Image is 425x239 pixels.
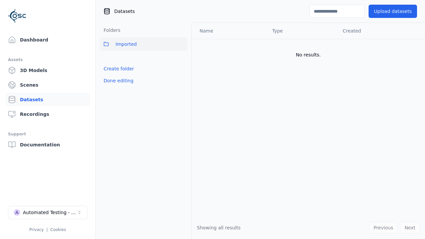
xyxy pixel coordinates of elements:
th: Created [337,23,414,39]
th: Name [192,23,267,39]
h3: Folders [100,27,121,34]
a: Recordings [5,108,90,121]
a: Datasets [5,93,90,106]
div: Automated Testing - Playwright [23,209,77,216]
button: Upload datasets [369,5,417,18]
button: Done editing [100,75,137,87]
a: Scenes [5,78,90,92]
img: Logo [8,7,27,25]
span: Imported [116,40,137,48]
td: No results. [192,39,425,71]
span: Datasets [114,8,135,15]
a: Cookies [50,227,66,232]
div: Support [8,130,87,138]
a: Documentation [5,138,90,151]
span: Showing all results [197,225,241,230]
a: Create folder [104,65,134,72]
a: Dashboard [5,33,90,46]
button: Imported [100,38,187,51]
a: Privacy [29,227,43,232]
div: A [14,209,20,216]
div: Assets [8,56,87,64]
th: Type [267,23,337,39]
a: 3D Models [5,64,90,77]
span: | [46,227,48,232]
button: Select a workspace [8,206,88,219]
button: Create folder [100,63,138,75]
